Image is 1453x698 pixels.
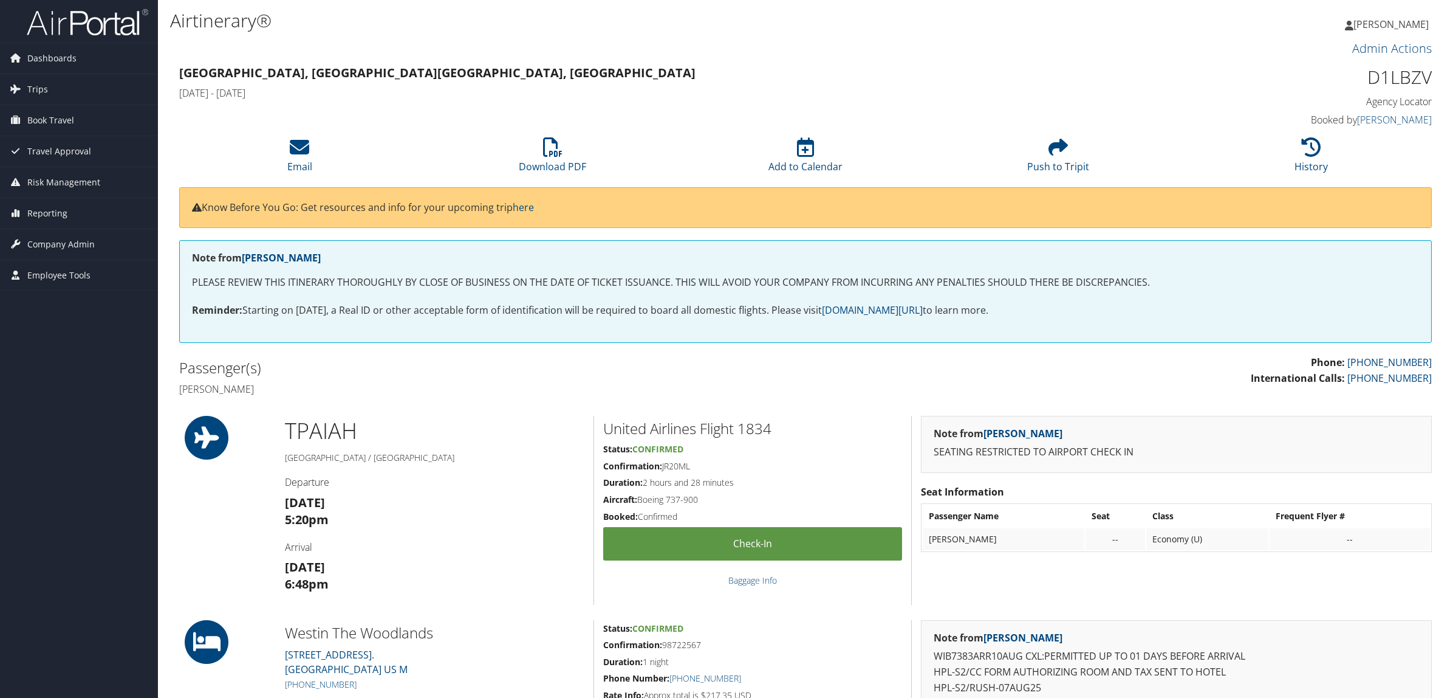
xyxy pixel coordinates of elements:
[192,251,321,264] strong: Note from
[632,623,683,634] span: Confirmed
[603,639,662,651] strong: Confirmation:
[192,303,1419,319] p: Starting on [DATE], a Real ID or other acceptable form of identification will be required to boar...
[27,105,74,136] span: Book Travel
[170,8,1017,33] h1: Airtinerary®
[1146,528,1268,550] td: Economy (U)
[934,631,1062,644] strong: Note from
[242,251,321,264] a: [PERSON_NAME]
[603,672,669,684] strong: Phone Number:
[1352,40,1432,57] a: Admin Actions
[1311,356,1345,369] strong: Phone:
[923,505,1084,527] th: Passenger Name
[1347,356,1432,369] a: [PHONE_NUMBER]
[27,167,100,198] span: Risk Management
[923,528,1084,550] td: [PERSON_NAME]
[1027,144,1089,173] a: Push to Tripit
[1357,113,1432,126] a: [PERSON_NAME]
[192,275,1419,291] p: PLEASE REVIEW THIS ITINERARY THOROUGHLY BY CLOSE OF BUSINESS ON THE DATE OF TICKET ISSUANCE. THIS...
[27,229,95,260] span: Company Admin
[179,358,796,378] h2: Passenger(s)
[1294,144,1328,173] a: History
[513,201,534,214] a: here
[179,64,696,81] strong: [GEOGRAPHIC_DATA], [GEOGRAPHIC_DATA] [GEOGRAPHIC_DATA], [GEOGRAPHIC_DATA]
[285,452,584,464] h5: [GEOGRAPHIC_DATA] / [GEOGRAPHIC_DATA]
[603,494,902,506] h5: Boeing 737-900
[285,648,408,676] a: [STREET_ADDRESS].[GEOGRAPHIC_DATA] US M
[285,576,329,592] strong: 6:48pm
[1345,6,1441,43] a: [PERSON_NAME]
[285,679,357,690] a: [PHONE_NUMBER]
[285,475,584,489] h4: Departure
[603,494,637,505] strong: Aircraft:
[1092,534,1139,545] div: --
[603,527,902,561] a: Check-in
[603,418,902,439] h2: United Airlines Flight 1834
[632,443,683,455] span: Confirmed
[603,477,643,488] strong: Duration:
[285,511,329,528] strong: 5:20pm
[192,303,242,317] strong: Reminder:
[983,427,1062,440] a: [PERSON_NAME]
[603,656,902,668] h5: 1 night
[1347,371,1432,385] a: [PHONE_NUMBER]
[603,511,902,523] h5: Confirmed
[603,477,902,489] h5: 2 hours and 28 minutes
[27,260,91,291] span: Employee Tools
[603,443,632,455] strong: Status:
[934,444,1419,460] p: SEATING RESTRICTED TO AIRPORT CHECK IN
[27,8,148,36] img: airportal-logo.png
[1353,18,1429,31] span: [PERSON_NAME]
[1270,505,1430,527] th: Frequent Flyer #
[983,631,1062,644] a: [PERSON_NAME]
[27,198,67,229] span: Reporting
[822,303,923,317] a: [DOMAIN_NAME][URL]
[27,74,48,105] span: Trips
[1132,113,1432,126] h4: Booked by
[603,460,662,472] strong: Confirmation:
[603,656,643,668] strong: Duration:
[603,639,902,651] h5: 98722567
[285,559,325,575] strong: [DATE]
[1132,64,1432,90] h1: D1LBZV
[1132,95,1432,108] h4: Agency Locator
[669,672,741,684] a: [PHONE_NUMBER]
[27,43,77,74] span: Dashboards
[285,494,325,511] strong: [DATE]
[921,485,1004,499] strong: Seat Information
[519,144,586,173] a: Download PDF
[27,136,91,167] span: Travel Approval
[287,144,312,173] a: Email
[285,623,584,643] h2: Westin The Woodlands
[603,623,632,634] strong: Status:
[285,541,584,554] h4: Arrival
[603,511,638,522] strong: Booked:
[1276,534,1424,545] div: --
[1146,505,1268,527] th: Class
[768,144,843,173] a: Add to Calendar
[192,200,1419,216] p: Know Before You Go: Get resources and info for your upcoming trip
[179,382,796,396] h4: [PERSON_NAME]
[179,86,1114,100] h4: [DATE] - [DATE]
[728,575,777,586] a: Baggage Info
[1085,505,1145,527] th: Seat
[934,427,1062,440] strong: Note from
[1251,371,1345,385] strong: International Calls:
[285,416,584,446] h1: TPA IAH
[603,460,902,472] h5: JR20ML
